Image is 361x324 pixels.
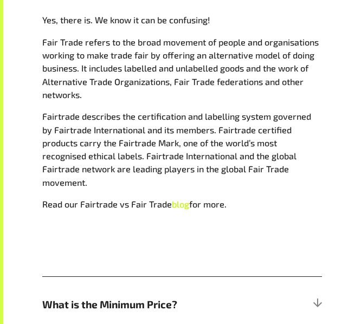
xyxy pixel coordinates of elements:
[42,198,322,211] p: Read our Fairtrade vs Fair Trade for more.
[172,199,189,209] a: blog
[42,15,210,25] span: Yes, there is. We know it can be confusing!
[42,297,252,313] span: What is the Minimum Price?
[42,37,319,100] span: Fair Trade refers to the broad movement of people and organisations working to make trade fair by...
[42,111,311,187] span: Fairtrade describes the certification and labelling system governed by Fairtrade International an...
